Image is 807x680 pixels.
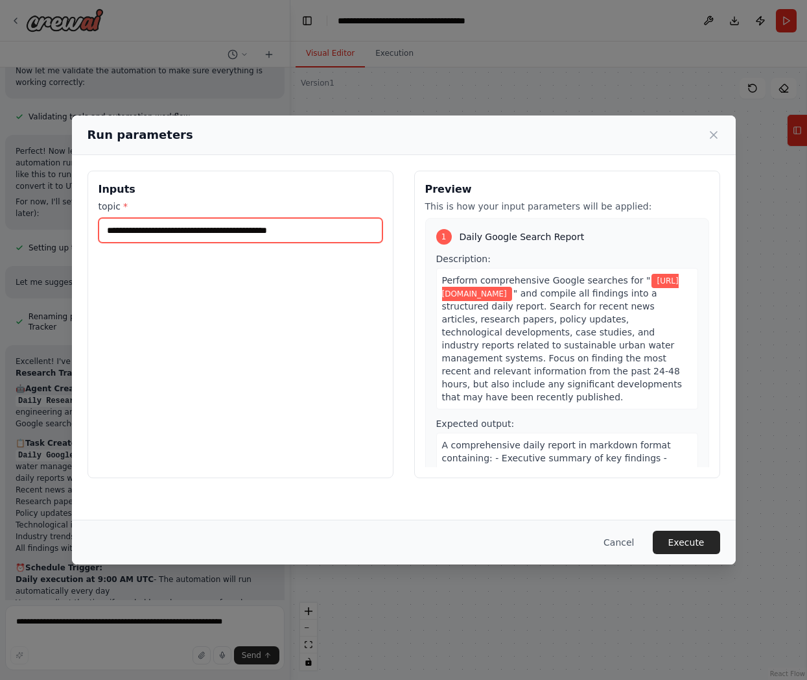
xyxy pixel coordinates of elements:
span: Daily Google Search Report [460,230,585,243]
h2: Run parameters [88,126,193,144]
p: This is how your input parameters will be applied: [425,200,709,213]
span: " and compile all findings into a structured daily report. Search for recent news articles, resea... [442,288,683,402]
h3: Inputs [99,182,382,197]
h3: Preview [425,182,709,197]
button: Execute [653,531,720,554]
label: topic [99,200,382,213]
span: A comprehensive daily report in markdown format containing: - Executive summary of key findings -... [442,440,688,580]
span: Description: [436,254,491,264]
button: Cancel [593,531,644,554]
div: 1 [436,229,452,245]
span: Perform comprehensive Google searches for " [442,275,651,285]
span: Variable: topic [442,274,679,301]
span: Expected output: [436,419,515,429]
